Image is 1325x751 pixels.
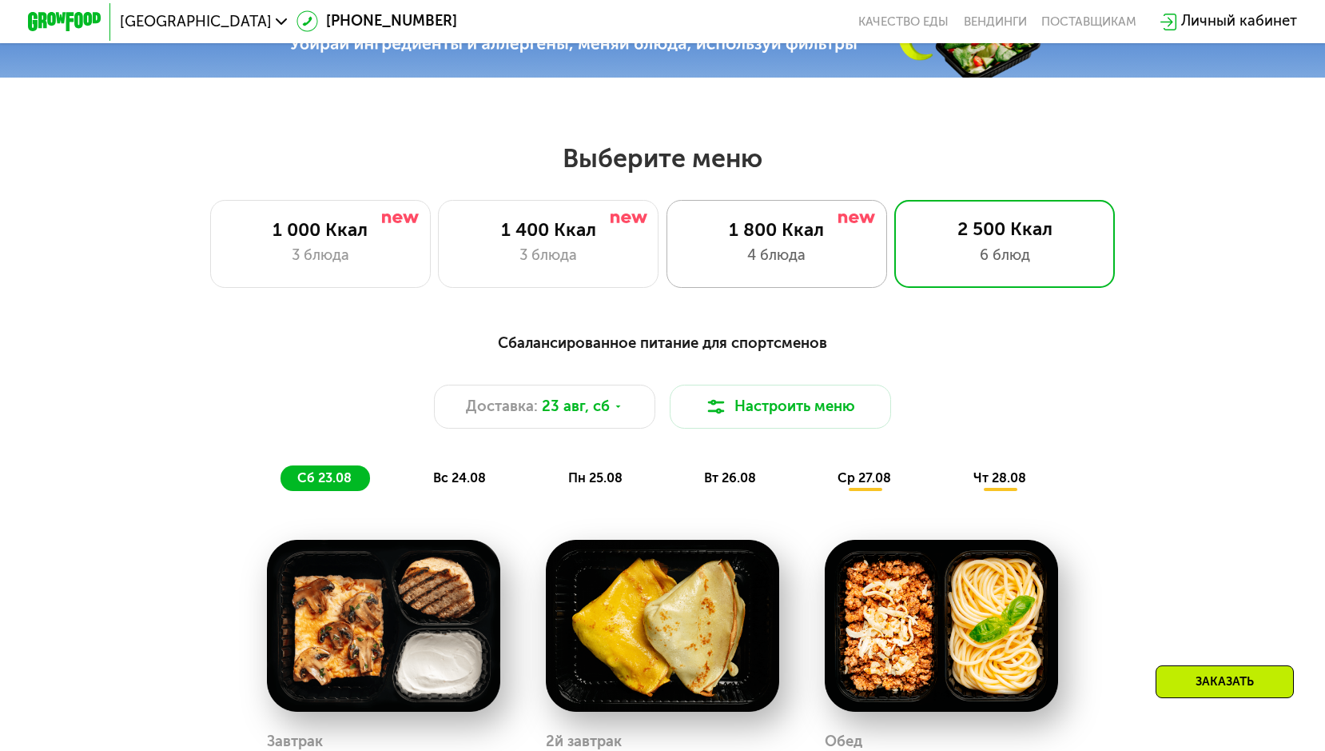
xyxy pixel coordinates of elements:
[686,219,868,242] div: 1 800 Ккал
[297,470,352,485] span: сб 23.08
[704,470,756,485] span: вт 26.08
[229,245,412,267] div: 3 блюда
[120,14,272,29] span: [GEOGRAPHIC_DATA]
[973,470,1026,485] span: чт 28.08
[457,219,639,242] div: 1 400 Ккал
[913,245,1096,267] div: 6 блюд
[838,470,891,485] span: ср 27.08
[59,142,1267,174] h2: Выберите меню
[229,219,412,242] div: 1 000 Ккал
[913,218,1096,241] div: 2 500 Ккал
[1041,14,1136,29] div: поставщикам
[296,10,457,33] a: [PHONE_NUMBER]
[686,245,868,267] div: 4 блюда
[1156,665,1294,698] div: Заказать
[117,332,1207,355] div: Сбалансированное питание для спортсменов
[858,14,949,29] a: Качество еды
[466,396,538,418] span: Доставка:
[433,470,486,485] span: вс 24.08
[457,245,639,267] div: 3 блюда
[568,470,623,485] span: пн 25.08
[1181,10,1297,33] div: Личный кабинет
[542,396,610,418] span: 23 авг, сб
[964,14,1027,29] a: Вендинги
[670,385,890,429] button: Настроить меню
